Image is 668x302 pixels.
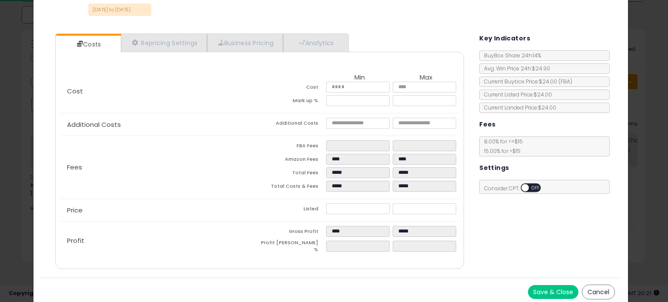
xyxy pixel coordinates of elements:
[207,34,283,52] a: Business Pricing
[60,88,260,95] p: Cost
[88,3,151,16] p: [DATE] to [DATE]
[558,78,572,85] span: ( FBA )
[260,140,326,154] td: FBA Fees
[393,74,459,82] th: Max
[60,121,260,128] p: Additional Costs
[480,138,523,155] span: 8.00 % for <= $15
[283,34,347,52] a: Analytics
[260,239,326,256] td: Profit [PERSON_NAME] %
[582,285,615,299] button: Cancel
[60,207,260,214] p: Price
[480,147,521,155] span: 15.00 % for > $15
[121,34,207,52] a: Repricing Settings
[260,167,326,181] td: Total Fees
[60,237,260,244] p: Profit
[60,164,260,171] p: Fees
[260,118,326,131] td: Additional Costs
[480,185,552,192] span: Consider CPT:
[260,226,326,239] td: Gross Profit
[529,184,543,192] span: OFF
[260,203,326,217] td: Listed
[480,104,556,111] span: Current Landed Price: $24.00
[479,163,509,173] h5: Settings
[480,91,552,98] span: Current Listed Price: $24.00
[260,181,326,194] td: Total Costs & Fees
[479,119,496,130] h5: Fees
[528,285,578,299] button: Save & Close
[260,82,326,95] td: Cost
[480,78,572,85] span: Current Buybox Price:
[480,65,550,72] span: Avg. Win Price 24h: $24.90
[56,36,120,53] a: Costs
[260,154,326,167] td: Amazon Fees
[479,33,530,44] h5: Key Indicators
[480,52,541,59] span: BuyBox Share 24h: 14%
[260,95,326,109] td: Mark up %
[326,74,393,82] th: Min
[539,78,572,85] span: $24.00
